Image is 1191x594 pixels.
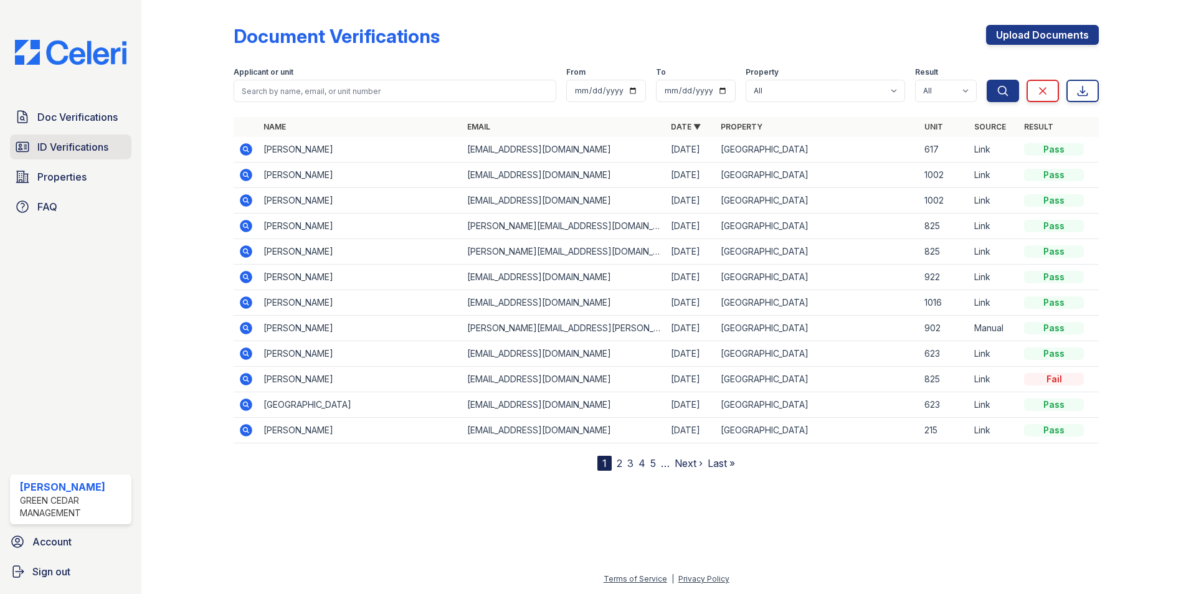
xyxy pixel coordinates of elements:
td: [PERSON_NAME][EMAIL_ADDRESS][PERSON_NAME][DOMAIN_NAME] [462,316,666,341]
td: [DATE] [666,188,716,214]
div: Pass [1024,220,1084,232]
div: Pass [1024,245,1084,258]
td: [GEOGRAPHIC_DATA] [716,316,919,341]
td: [PERSON_NAME] [259,163,462,188]
a: Unit [924,122,943,131]
td: [GEOGRAPHIC_DATA] [716,214,919,239]
td: [DATE] [666,290,716,316]
td: Link [969,418,1019,443]
td: Link [969,137,1019,163]
td: Link [969,163,1019,188]
td: [EMAIL_ADDRESS][DOMAIN_NAME] [462,290,666,316]
td: [DATE] [666,341,716,367]
img: CE_Logo_Blue-a8612792a0a2168367f1c8372b55b34899dd931a85d93a1a3d3e32e68fde9ad4.png [5,40,136,65]
a: Properties [10,164,131,189]
td: 1002 [919,163,969,188]
div: Pass [1024,169,1084,181]
td: [EMAIL_ADDRESS][DOMAIN_NAME] [462,163,666,188]
td: [GEOGRAPHIC_DATA] [716,239,919,265]
td: [PERSON_NAME] [259,265,462,290]
span: Properties [37,169,87,184]
div: [PERSON_NAME] [20,479,126,494]
td: [EMAIL_ADDRESS][DOMAIN_NAME] [462,367,666,392]
td: 825 [919,367,969,392]
div: | [671,574,674,583]
td: [PERSON_NAME] [259,239,462,265]
a: Upload Documents [986,25,1099,45]
td: [DATE] [666,214,716,239]
td: [DATE] [666,367,716,392]
td: [GEOGRAPHIC_DATA] [716,137,919,163]
div: Pass [1024,143,1084,156]
div: Pass [1024,424,1084,436]
td: 1016 [919,290,969,316]
a: Property [721,122,762,131]
td: [PERSON_NAME] [259,137,462,163]
a: Email [467,122,490,131]
td: [EMAIL_ADDRESS][DOMAIN_NAME] [462,137,666,163]
div: Green Cedar Management [20,494,126,519]
td: [GEOGRAPHIC_DATA] [716,367,919,392]
a: Terms of Service [604,574,667,583]
td: [PERSON_NAME] [259,214,462,239]
td: [PERSON_NAME] [259,341,462,367]
td: 922 [919,265,969,290]
td: [PERSON_NAME][EMAIL_ADDRESS][DOMAIN_NAME] [462,239,666,265]
td: [GEOGRAPHIC_DATA] [716,418,919,443]
td: Link [969,265,1019,290]
td: 825 [919,214,969,239]
td: Link [969,290,1019,316]
td: Link [969,392,1019,418]
div: Pass [1024,194,1084,207]
label: To [656,67,666,77]
a: FAQ [10,194,131,219]
a: Source [974,122,1006,131]
label: Property [746,67,779,77]
td: [PERSON_NAME] [259,367,462,392]
td: 1002 [919,188,969,214]
div: Pass [1024,296,1084,309]
span: FAQ [37,199,57,214]
label: Applicant or unit [234,67,293,77]
td: [DATE] [666,239,716,265]
a: Next › [675,457,703,469]
td: [PERSON_NAME][EMAIL_ADDRESS][DOMAIN_NAME] [462,214,666,239]
a: 3 [627,457,633,469]
a: Name [263,122,286,131]
td: [EMAIL_ADDRESS][DOMAIN_NAME] [462,392,666,418]
td: [EMAIL_ADDRESS][DOMAIN_NAME] [462,341,666,367]
a: ID Verifications [10,134,131,159]
td: [PERSON_NAME] [259,316,462,341]
td: [PERSON_NAME] [259,290,462,316]
td: [GEOGRAPHIC_DATA] [259,392,462,418]
a: 4 [638,457,645,469]
div: Pass [1024,271,1084,283]
a: Last » [708,457,735,469]
td: [GEOGRAPHIC_DATA] [716,341,919,367]
a: Doc Verifications [10,105,131,130]
td: 825 [919,239,969,265]
td: [PERSON_NAME] [259,188,462,214]
div: Fail [1024,373,1084,385]
td: [DATE] [666,163,716,188]
span: Account [32,534,72,549]
td: [DATE] [666,265,716,290]
td: 902 [919,316,969,341]
span: ID Verifications [37,139,108,154]
td: [EMAIL_ADDRESS][DOMAIN_NAME] [462,188,666,214]
label: Result [915,67,938,77]
span: … [661,456,670,471]
div: Document Verifications [234,25,440,47]
td: Link [969,341,1019,367]
td: [EMAIL_ADDRESS][DOMAIN_NAME] [462,265,666,290]
a: Sign out [5,559,136,584]
div: 1 [597,456,612,471]
a: Account [5,529,136,554]
td: 623 [919,341,969,367]
td: [GEOGRAPHIC_DATA] [716,290,919,316]
td: 623 [919,392,969,418]
td: [DATE] [666,392,716,418]
td: [DATE] [666,137,716,163]
td: [GEOGRAPHIC_DATA] [716,188,919,214]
